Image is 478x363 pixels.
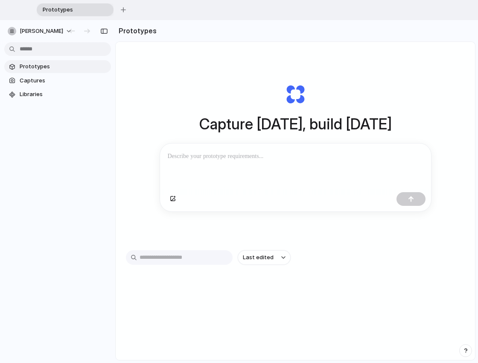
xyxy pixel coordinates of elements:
span: Prototypes [39,6,100,14]
span: Libraries [20,90,108,99]
a: Prototypes [4,60,111,73]
a: Captures [4,74,111,87]
span: [PERSON_NAME] [20,27,63,35]
span: Last edited [243,253,274,262]
span: Captures [20,76,108,85]
h2: Prototypes [115,26,157,36]
h1: Capture [DATE], build [DATE] [199,113,392,135]
button: Last edited [238,250,291,265]
button: [PERSON_NAME] [4,24,76,38]
div: Prototypes [37,3,114,16]
span: Prototypes [20,62,108,71]
a: Libraries [4,88,111,101]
